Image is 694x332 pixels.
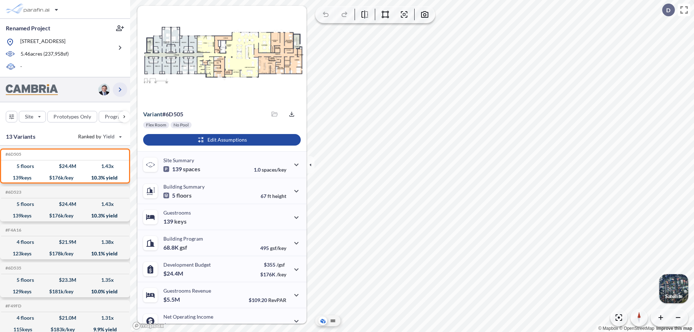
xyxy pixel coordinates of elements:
span: floors [176,192,192,199]
p: 5 [163,192,192,199]
a: Improve this map [656,326,692,331]
p: - [20,63,22,71]
h5: Click to copy the code [4,228,21,233]
p: 67 [261,193,286,199]
p: 1.0 [254,167,286,173]
p: D [666,7,671,13]
p: Net Operating Income [163,314,213,320]
a: Mapbox [598,326,618,331]
span: ft [267,193,271,199]
p: $109.20 [249,297,286,303]
span: gsf [180,244,187,251]
span: keys [174,218,187,225]
span: RevPAR [268,297,286,303]
p: Guestrooms [163,210,191,216]
h5: Click to copy the code [4,266,21,271]
p: Edit Assumptions [207,136,247,143]
span: margin [270,323,286,329]
p: Building Program [163,236,203,242]
a: OpenStreetMap [619,326,654,331]
p: Building Summary [163,184,205,190]
span: spaces [183,165,200,173]
p: 139 [163,165,200,173]
button: Site [19,111,46,122]
p: $176K [260,271,286,277]
p: No Pool [173,122,189,128]
p: 45.0% [256,323,286,329]
p: Guestrooms Revenue [163,288,211,294]
button: Site Plan [329,316,337,325]
h5: Click to copy the code [4,303,21,309]
p: # 6d505 [143,111,183,118]
p: $2.5M [163,322,181,329]
button: Prototypes Only [47,111,97,122]
img: BrandImage [6,84,58,95]
p: Renamed Project [6,24,50,32]
p: $5.5M [163,296,181,303]
span: gsf/key [270,245,286,251]
h5: Click to copy the code [4,152,21,157]
span: /gsf [277,262,285,268]
p: Prototypes Only [53,113,91,120]
span: /key [277,271,286,277]
p: 68.8K [163,244,187,251]
p: Site Summary [163,157,194,163]
p: Program [105,113,125,120]
p: $355 [260,262,286,268]
button: Aerial View [318,316,327,325]
p: Development Budget [163,262,211,268]
button: Program [99,111,138,122]
h5: Click to copy the code [4,190,21,195]
p: $24.4M [163,270,184,277]
img: Switcher Image [659,274,688,303]
p: Satellite [665,293,682,299]
span: Variant [143,111,162,117]
img: user logo [98,84,110,95]
button: Edit Assumptions [143,134,301,146]
span: height [272,193,286,199]
p: Site [25,113,33,120]
p: 13 Variants [6,132,35,141]
p: 5.46 acres ( 237,958 sf) [21,50,69,58]
a: Mapbox homepage [132,322,164,330]
p: 139 [163,218,187,225]
span: spaces/key [262,167,286,173]
button: Ranked by Yield [72,131,127,142]
p: 495 [260,245,286,251]
p: [STREET_ADDRESS] [20,38,65,47]
button: Switcher ImageSatellite [659,274,688,303]
span: Yield [103,133,115,140]
p: Flex Room [146,122,166,128]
